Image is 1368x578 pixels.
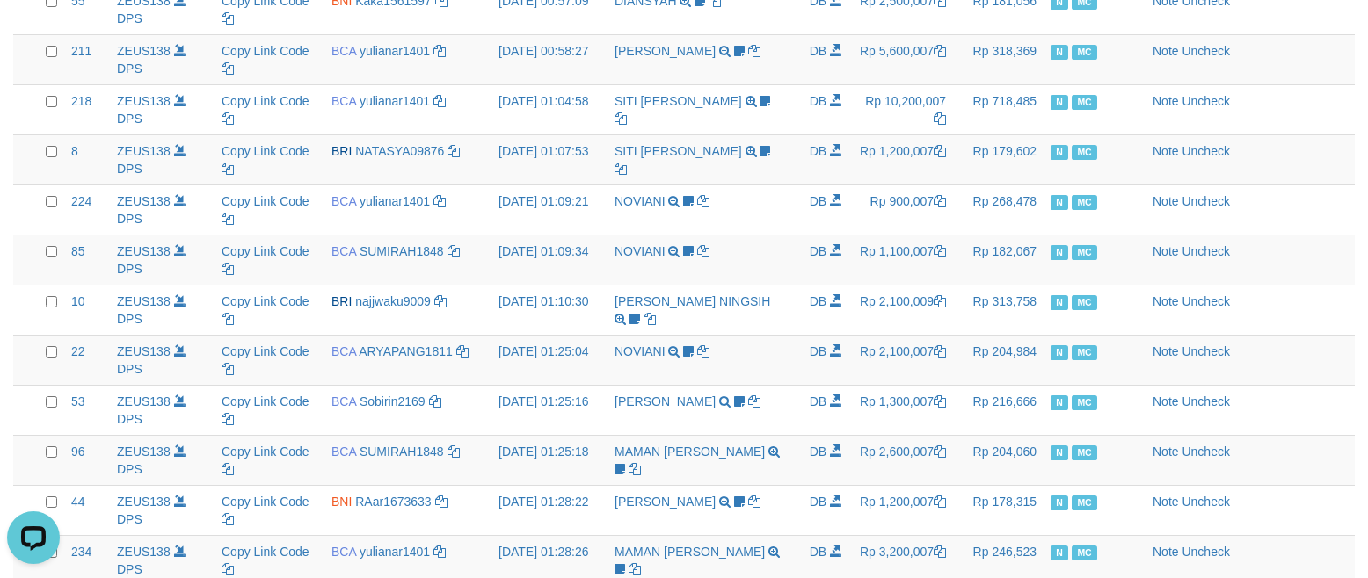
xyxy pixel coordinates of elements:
a: Note [1153,294,1179,308]
span: BCA [331,44,356,58]
span: DB [810,294,826,308]
td: DPS [110,435,215,485]
td: Rp 204,060 [953,435,1044,485]
a: Copy Rp 2,600,007 to clipboard [934,444,946,459]
span: BCA [331,344,356,358]
a: Copy Rp 2,100,009 to clipboard [934,294,946,308]
span: 53 [71,394,85,408]
button: Open LiveChat chat widget [7,7,60,60]
td: Rp 313,758 [953,285,1044,335]
td: Rp 2,600,007 [849,435,953,485]
a: Note [1153,344,1179,358]
span: Manually Checked by: aaflimvyva [1072,295,1097,310]
td: Rp 2,100,007 [849,335,953,385]
a: Copy yulianar1401 to clipboard [433,94,446,108]
span: Manually Checked by: aafsreyross [1072,45,1097,60]
a: ZEUS138 [117,294,171,308]
a: Copy najjwaku9009 to clipboard [434,294,447,308]
td: [DATE] 00:58:27 [491,34,608,84]
a: SITI [PERSON_NAME] [615,94,742,108]
span: DB [810,444,826,459]
a: Note [1153,244,1179,258]
a: Note [1153,94,1179,108]
span: DB [810,495,826,509]
span: DB [810,144,826,158]
span: DB [810,44,826,58]
a: Copy Rp 3,200,007 to clipboard [934,545,946,559]
a: NOVIANI [615,244,666,258]
td: Rp 900,007 [849,184,953,235]
span: DB [810,244,826,258]
a: Copy Rp 1,300,007 to clipboard [934,394,946,408]
td: Rp 204,984 [953,335,1044,385]
a: Copy Link Code [222,144,309,176]
a: SUMIRAH1848 [360,244,444,258]
td: Rp 216,666 [953,385,1044,435]
a: Copy Rp 1,100,007 to clipboard [934,244,946,258]
a: ZEUS138 [117,144,171,158]
span: Manually Checked by: aafsreyross [1072,395,1097,410]
a: Copy SUMIRAH1848 to clipboard [448,244,460,258]
a: Copy Rp 900,007 to clipboard [934,194,946,208]
span: Has Note [1051,495,1068,510]
a: Copy RAar1673633 to clipboard [435,495,448,509]
a: ZEUS138 [117,244,171,258]
a: MAMAN [PERSON_NAME] [615,444,765,459]
td: [DATE] 01:10:30 [491,285,608,335]
td: Rp 318,369 [953,34,1044,84]
a: [PERSON_NAME] [615,394,716,408]
a: NOVIANI [615,194,666,208]
td: DPS [110,34,215,84]
a: Uncheck [1182,545,1229,559]
span: 211 [71,44,91,58]
td: Rp 2,100,009 [849,285,953,335]
span: BCA [331,444,356,459]
span: BCA [331,394,356,408]
a: MAMAN [PERSON_NAME] [615,545,765,559]
span: Manually Checked by: aafsreyross [1072,95,1097,110]
a: ZEUS138 [117,94,171,108]
span: DB [810,194,826,208]
td: DPS [110,285,215,335]
a: Copy Link Code [222,495,309,526]
span: DB [810,94,826,108]
td: Rp 1,200,007 [849,485,953,535]
a: Uncheck [1182,194,1229,208]
a: Copy yulianar1401 to clipboard [433,194,446,208]
a: Copy SITI NURLITA SAPITRI to clipboard [615,162,627,176]
a: Copy Link Code [222,344,309,376]
span: 22 [71,344,85,358]
td: DPS [110,485,215,535]
a: yulianar1401 [360,94,430,108]
td: [DATE] 01:28:22 [491,485,608,535]
a: yulianar1401 [360,194,430,208]
td: DPS [110,134,215,184]
span: Manually Checked by: aafsreyross [1072,245,1097,260]
a: ZEUS138 [117,194,171,208]
a: Uncheck [1182,244,1229,258]
a: Uncheck [1182,495,1229,509]
a: Uncheck [1182,94,1229,108]
span: Has Note [1051,295,1068,310]
span: 44 [71,495,85,509]
span: Has Note [1051,345,1068,360]
td: Rp 718,485 [953,84,1044,134]
td: [DATE] 01:09:21 [491,184,608,235]
span: Manually Checked by: aafsreyross [1072,345,1097,360]
a: NOVIANI [615,344,666,358]
a: ZEUS138 [117,394,171,408]
a: Copy MARWATI to clipboard [748,44,760,58]
a: SITI [PERSON_NAME] [615,144,742,158]
span: Has Note [1051,195,1068,210]
td: DPS [110,84,215,134]
a: Copy Link Code [222,444,309,476]
a: Copy NOVIANI to clipboard [697,344,709,358]
a: Copy Link Code [222,244,309,276]
span: Manually Checked by: aafLengchanna [1072,145,1097,160]
a: SUMIRAH1848 [360,444,444,459]
td: DPS [110,184,215,235]
td: [DATE] 01:04:58 [491,84,608,134]
span: Manually Checked by: aafLengchanna [1072,495,1097,510]
a: Note [1153,194,1179,208]
a: Note [1153,444,1179,459]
